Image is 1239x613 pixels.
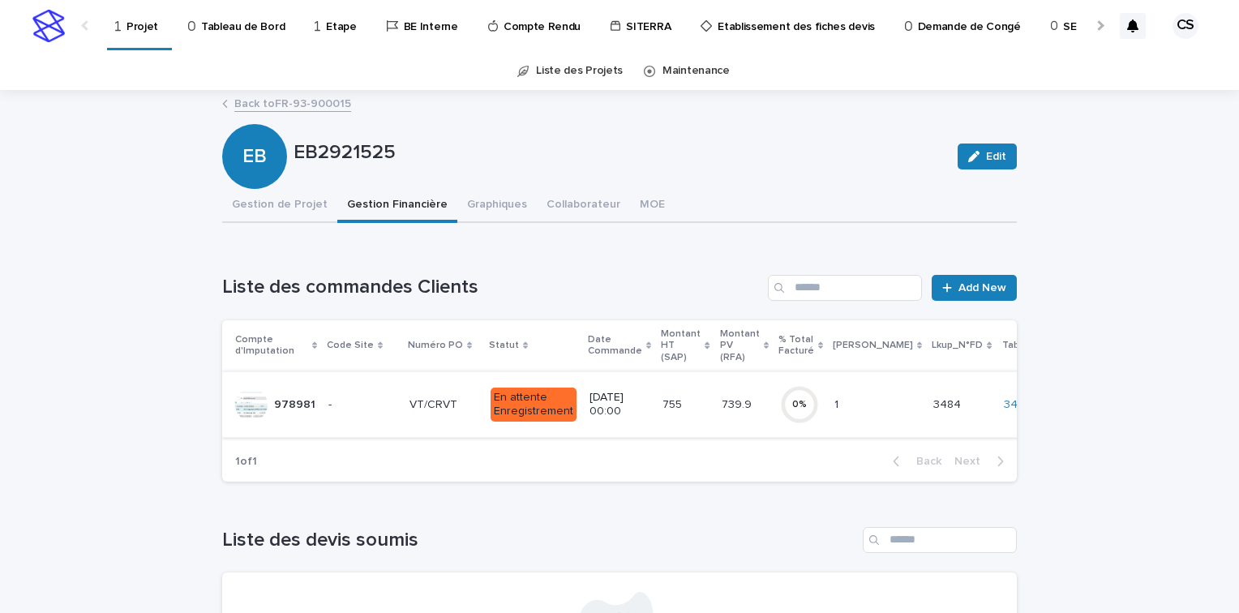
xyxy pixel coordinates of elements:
[234,93,351,112] a: Back toFR-93-900015
[780,399,819,410] div: 0 %
[222,189,337,223] button: Gestion de Projet
[222,79,287,168] div: EB
[222,529,856,552] h1: Liste des devis soumis
[722,395,755,412] p: 739.9
[958,144,1017,169] button: Edit
[222,276,761,299] h1: Liste des commandes Clients
[958,282,1006,294] span: Add New
[833,337,913,354] p: [PERSON_NAME]
[222,442,270,482] p: 1 of 1
[489,337,519,354] p: Statut
[662,52,730,90] a: Maintenance
[409,395,461,412] p: VT/CRVT
[662,395,685,412] p: 755
[932,337,983,354] p: Lkup_N°FD
[661,325,701,367] p: Montant HT (SAP)
[408,337,463,354] p: Numéro PO
[588,331,642,361] p: Date Commande
[880,454,948,469] button: Back
[536,52,623,90] a: Liste des Projets
[491,388,577,422] div: En attente Enregistrement
[986,151,1006,162] span: Edit
[768,275,922,301] input: Search
[863,527,1017,553] input: Search
[1002,337,1058,354] p: Table_N°FD
[327,337,374,354] p: Code Site
[589,391,650,418] p: [DATE] 00:00
[1004,398,1031,412] a: 3484
[1173,13,1198,39] div: CS
[235,331,308,361] p: Compte d'Imputation
[933,395,964,412] p: 3484
[907,456,941,467] span: Back
[222,371,1177,437] tr: 978981978981 -- VT/CRVTVT/CRVT En attente Enregistrement[DATE] 00:00755755 739.9739.9 0%11 348434...
[32,10,65,42] img: stacker-logo-s-only.png
[337,189,457,223] button: Gestion Financière
[720,325,760,367] p: Montant PV (RFA)
[294,141,945,165] p: EB2921525
[274,395,319,412] p: 978981
[328,395,335,412] p: -
[834,395,842,412] p: 1
[537,189,630,223] button: Collaborateur
[948,454,1017,469] button: Next
[778,331,814,361] p: % Total Facturé
[457,189,537,223] button: Graphiques
[932,275,1017,301] a: Add New
[954,456,990,467] span: Next
[630,189,675,223] button: MOE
